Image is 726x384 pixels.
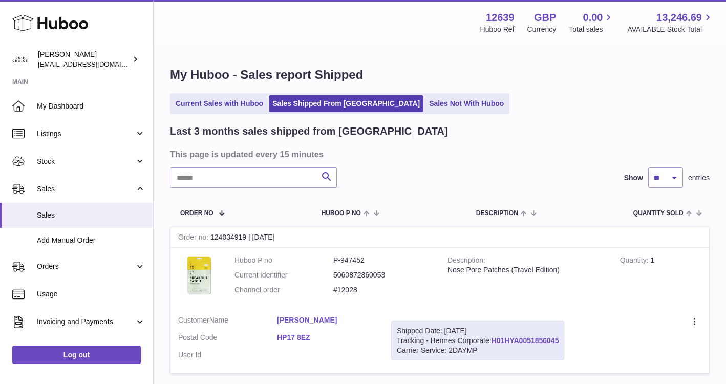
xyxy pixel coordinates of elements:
dt: Current identifier [234,270,333,280]
dd: #12028 [333,285,432,295]
a: Current Sales with Huboo [172,95,267,112]
div: Currency [527,25,557,34]
td: 1 [612,248,709,308]
strong: Order no [178,233,210,244]
div: Nose Pore Patches (Travel Edition) [447,265,605,275]
div: [PERSON_NAME] [38,50,130,69]
div: Shipped Date: [DATE] [397,326,559,336]
span: Total sales [569,25,614,34]
label: Show [624,173,643,183]
div: Carrier Service: 2DAYMP [397,346,559,355]
span: Invoicing and Payments [37,317,135,327]
span: [EMAIL_ADDRESS][DOMAIN_NAME] [38,60,151,68]
span: 0.00 [583,11,603,25]
span: Customer [178,316,209,324]
span: Quantity Sold [633,210,684,217]
div: Huboo Ref [480,25,515,34]
span: Order No [180,210,213,217]
strong: GBP [534,11,556,25]
dt: Huboo P no [234,255,333,265]
strong: Description [447,256,485,267]
img: 1707491060.jpg [178,255,219,296]
span: entries [688,173,710,183]
dt: User Id [178,350,277,360]
span: Description [476,210,518,217]
dd: P-947452 [333,255,432,265]
a: Sales Shipped From [GEOGRAPHIC_DATA] [269,95,423,112]
span: Add Manual Order [37,236,145,245]
span: Sales [37,184,135,194]
span: Sales [37,210,145,220]
span: Huboo P no [322,210,361,217]
h3: This page is updated every 15 minutes [170,148,707,160]
dt: Name [178,315,277,328]
dt: Channel order [234,285,333,295]
span: Listings [37,129,135,139]
span: My Dashboard [37,101,145,111]
dd: 5060872860053 [333,270,432,280]
span: Orders [37,262,135,271]
span: Usage [37,289,145,299]
span: 13,246.69 [656,11,702,25]
strong: Quantity [620,256,651,267]
strong: 12639 [486,11,515,25]
a: [PERSON_NAME] [277,315,376,325]
a: Log out [12,346,141,364]
a: H01HYA0051856045 [492,336,559,345]
a: Sales Not With Huboo [425,95,507,112]
a: 0.00 Total sales [569,11,614,34]
h1: My Huboo - Sales report Shipped [170,67,710,83]
h2: Last 3 months sales shipped from [GEOGRAPHIC_DATA] [170,124,448,138]
dt: Postal Code [178,333,277,345]
a: 13,246.69 AVAILABLE Stock Total [627,11,714,34]
img: admin@skinchoice.com [12,52,28,67]
span: Stock [37,157,135,166]
div: Tracking - Hermes Corporate: [391,321,564,361]
span: AVAILABLE Stock Total [627,25,714,34]
div: 124034919 | [DATE] [170,227,709,248]
a: HP17 8EZ [277,333,376,343]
